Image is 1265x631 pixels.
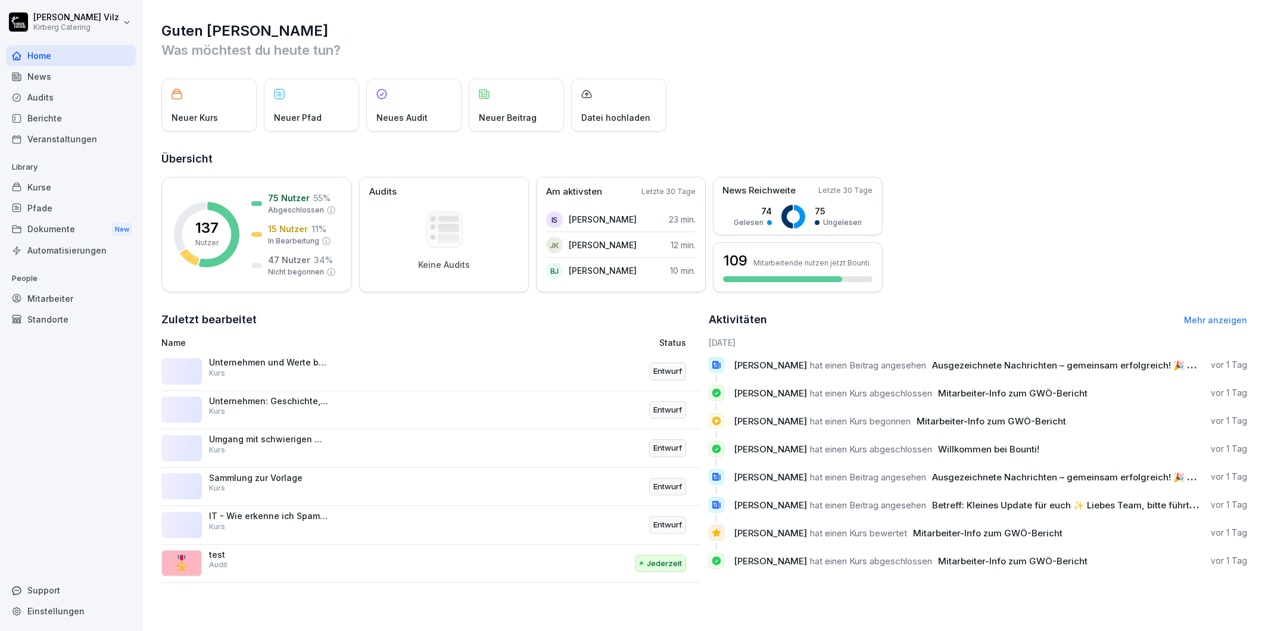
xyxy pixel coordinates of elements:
[274,111,322,124] p: Neuer Pfad
[209,368,225,379] p: Kurs
[33,13,119,23] p: [PERSON_NAME] Vilz
[161,352,700,391] a: Unternehmen und Werte bei KirbergKursEntwurf
[161,40,1247,60] p: Was möchtest du heute tun?
[546,237,563,254] div: JK
[6,309,136,330] a: Standorte
[209,549,328,560] p: test
[917,416,1066,427] span: Mitarbeiter-Info zum GWÖ-Bericht
[6,87,136,108] a: Audits
[569,239,637,251] p: [PERSON_NAME]
[6,177,136,198] a: Kurse
[6,66,136,87] div: News
[818,185,873,196] p: Letzte 30 Tage
[6,158,136,177] p: Library
[172,111,218,124] p: Neuer Kurs
[6,269,136,288] p: People
[268,254,310,266] p: 47 Nutzer
[810,499,926,511] span: hat einen Beitrag angesehen
[479,111,537,124] p: Neuer Beitrag
[810,443,932,455] span: hat einen Kurs abgeschlossen
[6,218,136,240] div: Dokumente
[6,601,136,621] a: Einstellungen
[6,198,136,218] a: Pfade
[815,205,862,217] p: 75
[161,429,700,468] a: Umgang mit schwierigen GästenKursEntwurf
[734,360,807,371] span: [PERSON_NAME]
[209,445,225,455] p: Kurs
[1211,387,1247,399] p: vor 1 Tag
[938,443,1039,455] span: Willkommen bei Bounti!
[1184,315,1247,325] a: Mehr anzeigen
[268,267,324,277] p: Nicht begonnen
[734,555,807,567] span: [PERSON_NAME]
[311,223,326,235] p: 11 %
[546,263,563,279] div: BJ
[6,45,136,66] a: Home
[161,391,700,430] a: Unternehmen: Geschichte, Vision und StrukturKursEntwurf
[161,151,1247,167] h2: Übersicht
[209,483,225,493] p: Kurs
[1211,415,1247,427] p: vor 1 Tag
[709,336,1248,349] h6: [DATE]
[810,388,932,399] span: hat einen Kurs abgeschlossen
[938,555,1088,567] span: Mitarbeiter-Info zum GWÖ-Bericht
[209,521,225,532] p: Kurs
[734,416,807,427] span: [PERSON_NAME]
[734,443,807,455] span: [PERSON_NAME]
[1211,555,1247,567] p: vor 1 Tag
[209,396,328,407] p: Unternehmen: Geschichte, Vision und Struktur
[641,186,696,197] p: Letzte 30 Tage
[313,192,331,204] p: 55 %
[112,223,132,236] div: New
[6,288,136,309] a: Mitarbeiter
[209,473,328,483] p: Sammlung zur Vorlage
[938,388,1088,399] span: Mitarbeiter-Info zum GWÖ-Bericht
[709,311,767,328] h2: Aktivitäten
[546,211,563,228] div: IS
[418,260,470,270] p: Keine Audits
[659,336,686,349] p: Status
[1211,527,1247,539] p: vor 1 Tag
[161,468,700,507] a: Sammlung zur VorlageKursEntwurf
[314,254,333,266] p: 34 %
[376,111,428,124] p: Neues Audit
[734,499,807,511] span: [PERSON_NAME]
[268,205,324,215] p: Abgeschlossen
[669,213,696,226] p: 23 min.
[161,311,700,328] h2: Zuletzt bearbeitet
[6,108,136,129] a: Berichte
[6,129,136,149] div: Veranstaltungen
[734,471,807,483] span: [PERSON_NAME]
[6,580,136,601] div: Support
[161,545,700,583] a: 🎖️testAuditJederzeit
[195,221,219,235] p: 137
[6,240,136,261] a: Automatisierungen
[369,185,397,199] p: Audits
[268,223,308,235] p: 15 Nutzer
[1211,443,1247,455] p: vor 1 Tag
[209,434,328,445] p: Umgang mit schwierigen Gästen
[734,388,807,399] span: [PERSON_NAME]
[268,236,319,246] p: In Bearbeitung
[734,527,807,539] span: [PERSON_NAME]
[161,21,1247,40] h1: Guten [PERSON_NAME]
[161,506,700,545] a: IT - Wie erkenne ich Spam E-Mails?KursEntwurf
[209,357,328,368] p: Unternehmen und Werte bei Kirberg
[810,471,926,483] span: hat einen Beitrag angesehen
[1211,359,1247,371] p: vor 1 Tag
[653,442,682,454] p: Entwurf
[569,264,637,277] p: [PERSON_NAME]
[723,251,747,271] h3: 109
[173,552,191,574] p: 🎖️
[913,527,1063,539] span: Mitarbeiter-Info zum GWÖ-Bericht
[734,217,764,228] p: Gelesen
[653,366,682,377] p: Entwurf
[653,519,682,531] p: Entwurf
